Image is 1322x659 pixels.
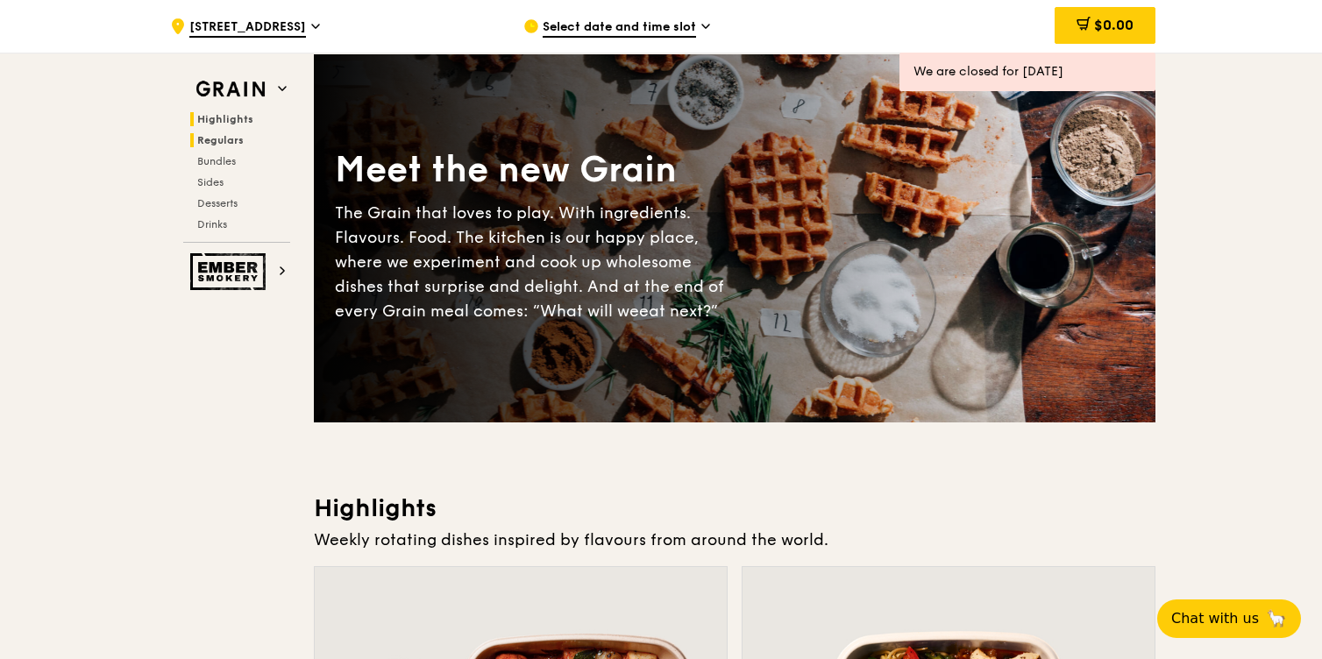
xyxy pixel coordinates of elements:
h3: Highlights [314,492,1155,524]
div: The Grain that loves to play. With ingredients. Flavours. Food. The kitchen is our happy place, w... [335,201,735,323]
span: Regulars [197,134,244,146]
img: Ember Smokery web logo [190,253,271,290]
span: Bundles [197,155,236,167]
span: Sides [197,176,224,188]
span: $0.00 [1094,17,1134,33]
div: We are closed for [DATE] [913,63,1141,81]
span: Select date and time slot [543,18,696,38]
span: 🦙 [1266,608,1287,629]
div: Meet the new Grain [335,146,735,194]
div: Weekly rotating dishes inspired by flavours from around the world. [314,528,1155,552]
span: [STREET_ADDRESS] [189,18,306,38]
span: Desserts [197,197,238,209]
span: Drinks [197,218,227,230]
button: Chat with us🦙 [1157,599,1301,638]
span: Highlights [197,113,253,125]
span: eat next?” [639,301,718,321]
img: Grain web logo [190,74,271,105]
span: Chat with us [1171,608,1259,629]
